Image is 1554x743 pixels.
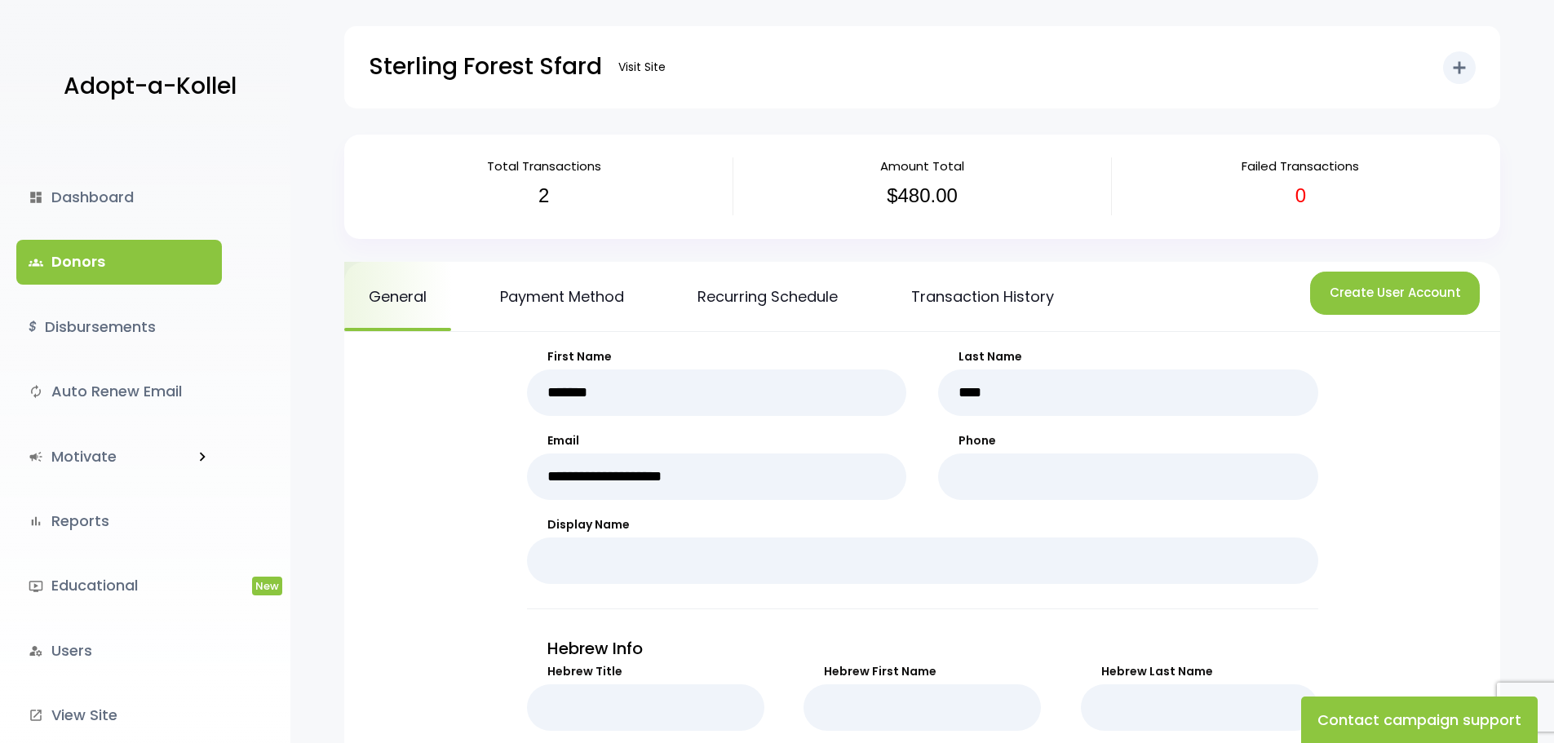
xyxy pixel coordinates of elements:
i: ondemand_video [29,579,43,594]
button: Create User Account [1310,272,1480,315]
span: Amount Total [880,157,964,175]
a: Transaction History [887,262,1078,331]
label: Display Name [527,516,1318,533]
i: $ [29,316,37,339]
span: groups [29,255,43,270]
a: ondemand_videoEducationalNew [16,564,222,608]
span: Total Transactions [487,157,601,175]
i: dashboard [29,190,43,205]
a: groupsDonors [16,240,222,284]
label: Last Name [938,348,1318,365]
i: autorenew [29,384,43,399]
button: Contact campaign support [1301,697,1538,743]
h3: 0 [1124,184,1477,208]
a: dashboardDashboard [16,175,222,219]
span: New [252,577,282,595]
a: bar_chartReports [16,499,222,543]
i: add [1450,58,1469,77]
a: launchView Site [16,693,222,737]
i: keyboard_arrow_right [193,448,211,466]
label: Hebrew Last Name [1081,663,1318,680]
label: Email [527,432,907,449]
a: manage_accountsUsers [16,629,222,673]
label: First Name [527,348,907,365]
label: Hebrew Title [527,663,764,680]
a: Recurring Schedule [673,262,862,331]
p: Adopt-a-Kollel [64,66,237,107]
i: manage_accounts [29,643,43,658]
label: Phone [938,432,1318,449]
a: campaignMotivate [16,435,183,479]
p: Sterling Forest Sfard [369,46,602,87]
a: Adopt-a-Kollel [55,47,237,126]
a: General [344,262,451,331]
label: Hebrew First Name [804,663,1041,680]
a: $Disbursements [16,305,222,349]
i: launch [29,708,43,723]
a: Payment Method [476,262,649,331]
a: autorenewAuto Renew Email [16,369,222,414]
button: add [1443,51,1476,84]
span: Failed Transactions [1242,157,1359,175]
i: bar_chart [29,514,43,529]
i: campaign [29,449,43,464]
h3: $480.00 [746,184,1099,208]
a: Visit Site [610,51,674,83]
p: Hebrew Info [527,634,1318,663]
h3: 2 [367,184,720,208]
